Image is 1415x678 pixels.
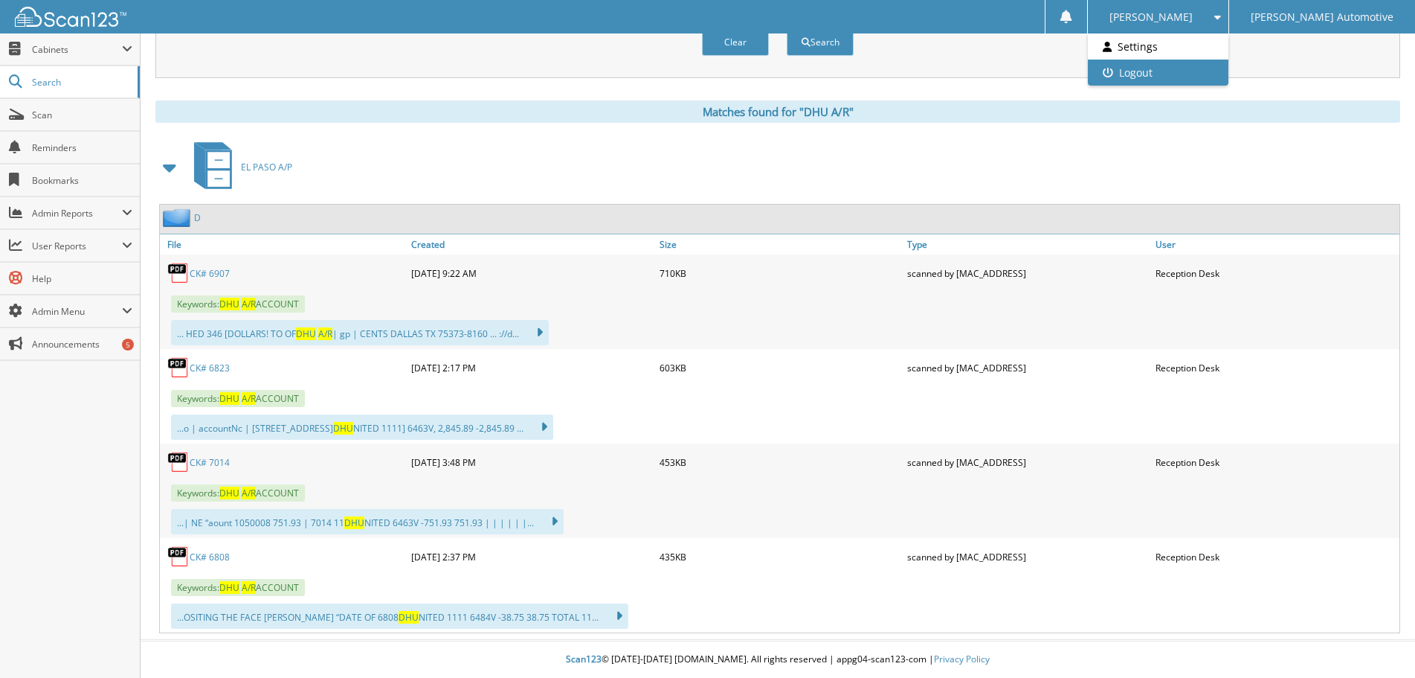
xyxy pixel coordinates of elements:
[163,208,194,227] img: folder2.png
[219,487,239,499] span: DHU
[407,542,655,572] div: [DATE] 2:37 PM
[1251,13,1393,22] span: [PERSON_NAME] Automotive
[32,76,130,89] span: Search
[903,258,1151,288] div: scanned by [MAC_ADDRESS]
[190,456,230,469] a: CK# 7014
[219,581,239,594] span: DHU
[167,451,190,473] img: PDF.png
[190,267,230,280] a: CK# 6907
[32,43,122,56] span: Cabinets
[167,356,190,379] img: PDF.png
[903,353,1151,383] div: scanned by [MAC_ADDRESS]
[399,611,419,624] span: DHU
[344,517,364,529] span: DHU
[122,339,134,351] div: 5
[32,305,122,318] span: Admin Menu
[219,298,239,310] span: DHU
[1152,234,1399,255] a: User
[1152,447,1399,477] div: Reception Desk
[1088,33,1228,60] a: Settings
[242,392,256,405] span: A/R
[171,484,305,502] span: Keywords: ACCOUNT
[407,353,655,383] div: [DATE] 2:17 PM
[160,234,407,255] a: File
[787,28,854,56] button: Search
[32,240,122,252] span: User Reports
[32,338,132,351] span: Announcements
[1152,258,1399,288] div: Reception Desk
[1152,353,1399,383] div: Reception Desk
[242,581,256,594] span: A/R
[171,295,305,313] span: Keywords: ACCOUNT
[903,542,1151,572] div: scanned by [MAC_ADDRESS]
[1152,542,1399,572] div: Reception Desk
[190,362,230,374] a: CK# 6823
[171,604,628,629] div: ...OSITING THE FACE [PERSON_NAME] “DATE OF 6808 NITED 1111 6484V -38.75 38.75 TOTAL 11...
[702,28,769,56] button: Clear
[656,234,903,255] a: Size
[318,327,332,340] span: A/R
[171,320,549,345] div: ... HED 346 [DOLLARS! TO OF | gp | CENTS DALLAS TX 75373-8160 ... ://d...
[190,551,230,563] a: CK# 6808
[241,161,292,173] span: EL PASO A/P
[656,542,903,572] div: 435KB
[1109,13,1193,22] span: [PERSON_NAME]
[242,298,256,310] span: A/R
[407,447,655,477] div: [DATE] 3:48 PM
[407,258,655,288] div: [DATE] 9:22 AM
[656,447,903,477] div: 453KB
[167,262,190,284] img: PDF.png
[15,7,126,27] img: scan123-logo-white.svg
[167,546,190,568] img: PDF.png
[656,353,903,383] div: 603KB
[32,174,132,187] span: Bookmarks
[656,258,903,288] div: 710KB
[32,207,122,220] span: Admin Reports
[903,447,1151,477] div: scanned by [MAC_ADDRESS]
[185,138,292,196] a: EL PASO A/P
[1088,60,1228,86] a: Logout
[171,509,564,534] div: ...| NE “aount 1050008 751.93 | 7014 11 NITED 6463V -751.93 751.93 | | | | | |...
[171,415,553,440] div: ...o | accountNc | [STREET_ADDRESS] NITED 1111] 6463V, 2,845.89 -2,845.89 ...
[219,392,239,405] span: DHU
[32,109,132,121] span: Scan
[903,234,1151,255] a: Type
[296,327,316,340] span: DHU
[141,642,1415,678] div: © [DATE]-[DATE] [DOMAIN_NAME]. All rights reserved | appg04-scan123-com |
[32,141,132,154] span: Reminders
[333,422,353,435] span: DHU
[171,579,305,596] span: Keywords: ACCOUNT
[1341,607,1415,678] iframe: Chat Widget
[155,100,1400,123] div: Matches found for "DHU A/R"
[566,653,602,665] span: Scan123
[32,272,132,285] span: Help
[194,211,201,224] a: D
[934,653,990,665] a: Privacy Policy
[407,234,655,255] a: Created
[171,390,305,407] span: Keywords: ACCOUNT
[242,487,256,499] span: A/R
